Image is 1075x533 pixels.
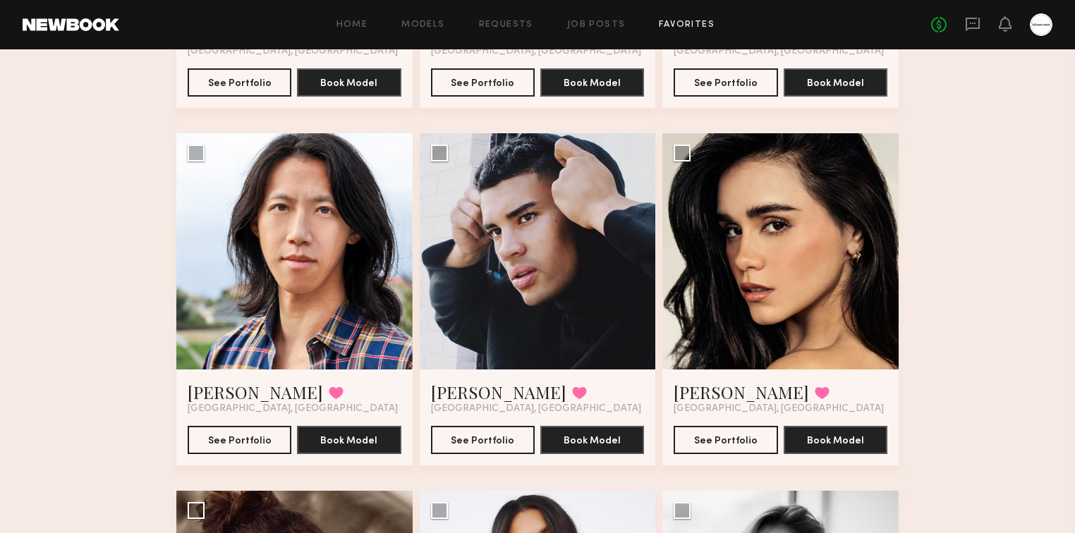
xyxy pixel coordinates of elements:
button: See Portfolio [188,68,291,97]
button: Book Model [540,68,644,97]
span: [GEOGRAPHIC_DATA], [GEOGRAPHIC_DATA] [188,46,398,57]
a: Book Model [297,434,401,446]
span: [GEOGRAPHIC_DATA], [GEOGRAPHIC_DATA] [674,46,884,57]
a: [PERSON_NAME] [674,381,809,403]
a: Requests [479,20,533,30]
button: Book Model [784,426,887,454]
button: See Portfolio [431,426,535,454]
a: [PERSON_NAME] [431,381,566,403]
span: [GEOGRAPHIC_DATA], [GEOGRAPHIC_DATA] [431,46,641,57]
button: See Portfolio [431,68,535,97]
a: Models [401,20,444,30]
a: [PERSON_NAME] [188,381,323,403]
a: Favorites [659,20,715,30]
a: Book Model [540,434,644,446]
a: Book Model [784,434,887,446]
button: Book Model [784,68,887,97]
button: Book Model [297,426,401,454]
button: See Portfolio [674,68,777,97]
button: Book Model [540,426,644,454]
a: Home [336,20,368,30]
button: Book Model [297,68,401,97]
a: Book Model [540,76,644,88]
span: [GEOGRAPHIC_DATA], [GEOGRAPHIC_DATA] [188,403,398,415]
span: [GEOGRAPHIC_DATA], [GEOGRAPHIC_DATA] [674,403,884,415]
button: See Portfolio [674,426,777,454]
a: Book Model [297,76,401,88]
button: See Portfolio [188,426,291,454]
a: Job Posts [567,20,626,30]
span: [GEOGRAPHIC_DATA], [GEOGRAPHIC_DATA] [431,403,641,415]
a: Book Model [784,76,887,88]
